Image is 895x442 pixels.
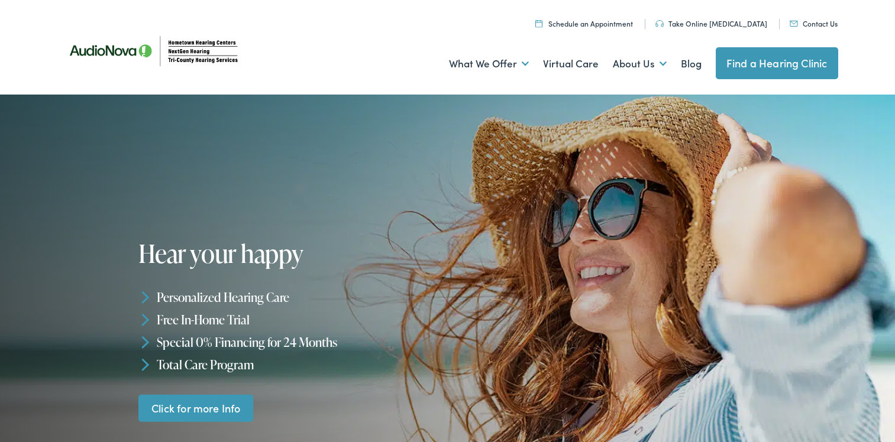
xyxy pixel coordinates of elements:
a: What We Offer [449,42,529,86]
a: Blog [681,42,702,86]
a: Contact Us [790,18,838,28]
li: Free In-Home Trial [138,308,451,331]
a: Find a Hearing Clinic [716,47,838,79]
a: Take Online [MEDICAL_DATA] [655,18,767,28]
a: Click for more Info [138,394,253,422]
img: utility icon [535,19,542,27]
li: Total Care Program [138,353,451,375]
a: About Us [613,42,667,86]
li: Personalized Hearing Care [138,286,451,308]
h1: Hear your happy [138,240,451,267]
a: Schedule an Appointment [535,18,633,28]
img: utility icon [655,20,664,27]
img: utility icon [790,21,798,27]
li: Special 0% Financing for 24 Months [138,331,451,353]
a: Virtual Care [543,42,599,86]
